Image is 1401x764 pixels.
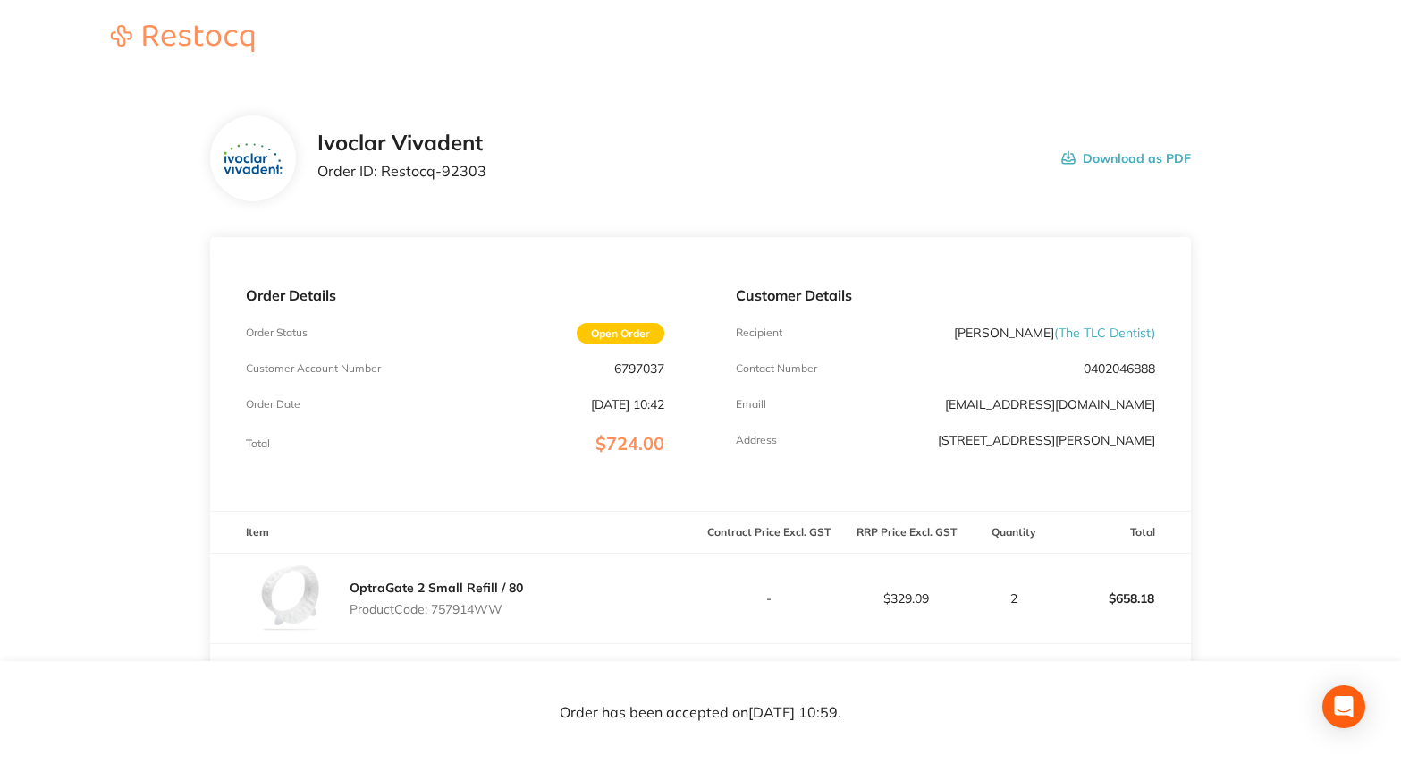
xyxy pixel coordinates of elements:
[1053,512,1191,554] th: Total
[210,512,700,554] th: Item
[614,361,664,376] p: 6797037
[975,512,1054,554] th: Quantity
[736,287,1154,303] p: Customer Details
[1322,685,1365,728] div: Open Intercom Messenger
[577,323,664,344] span: Open Order
[350,602,523,616] p: Product Code: 757914WW
[246,362,381,375] p: Customer Account Number
[246,287,664,303] p: Order Details
[1054,577,1190,620] p: $658.18
[210,643,700,697] td: Message: -
[701,591,837,606] p: -
[954,326,1155,340] p: [PERSON_NAME]
[246,327,308,339] p: Order Status
[93,25,272,52] img: Restocq logo
[591,397,664,412] p: [DATE] 10:42
[838,512,975,554] th: RRP Price Excl. GST
[560,705,841,721] p: Order has been accepted on [DATE] 10:59 .
[317,163,486,179] p: Order ID: Restocq- 92303
[938,433,1155,447] p: [STREET_ADDRESS][PERSON_NAME]
[700,512,838,554] th: Contract Price Excl. GST
[736,362,817,375] p: Contact Number
[945,396,1155,412] a: [EMAIL_ADDRESS][DOMAIN_NAME]
[976,591,1053,606] p: 2
[736,398,766,411] p: Emaill
[224,143,282,174] img: ZTZpajdpOQ
[93,25,272,55] a: Restocq logo
[736,327,782,339] p: Recipient
[246,398,300,411] p: Order Date
[1084,361,1155,376] p: 0402046888
[1054,325,1155,341] span: ( The TLC Dentist )
[350,580,523,596] a: OptraGate 2 Small Refill / 80
[1061,131,1191,186] button: Download as PDF
[246,554,335,643] img: dThlY3BvOA
[246,437,270,450] p: Total
[839,591,975,606] p: $329.09
[317,131,486,156] h2: Ivoclar Vivadent
[736,434,777,446] p: Address
[595,432,664,454] span: $724.00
